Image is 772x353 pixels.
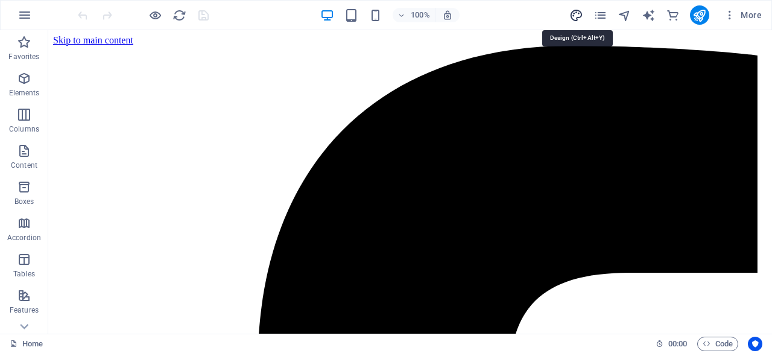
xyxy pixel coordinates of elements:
span: : [677,339,679,348]
button: navigator [618,8,632,22]
a: Skip to main content [5,5,85,15]
button: text_generator [642,8,656,22]
p: Content [11,161,37,170]
button: design [569,8,584,22]
span: 00 00 [668,337,687,351]
p: Boxes [14,197,34,206]
h6: Session time [656,337,688,351]
p: Columns [9,124,39,134]
h6: 100% [411,8,430,22]
button: pages [593,8,608,22]
button: commerce [666,8,680,22]
button: 100% [393,8,435,22]
a: Click to cancel selection. Double-click to open Pages [10,337,43,351]
i: Commerce [666,8,680,22]
p: Favorites [8,52,39,62]
i: Reload page [172,8,186,22]
p: Accordion [7,233,41,243]
p: Tables [13,269,35,279]
button: Code [697,337,738,351]
p: Elements [9,88,40,98]
button: Click here to leave preview mode and continue editing [148,8,162,22]
button: More [719,5,767,25]
i: Navigator [618,8,631,22]
span: More [724,9,762,21]
i: Publish [692,8,706,22]
i: Pages (Ctrl+Alt+S) [593,8,607,22]
i: On resize automatically adjust zoom level to fit chosen device. [442,10,453,21]
button: reload [172,8,186,22]
button: publish [690,5,709,25]
span: Code [703,337,733,351]
button: Usercentrics [748,337,762,351]
p: Features [10,305,39,315]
